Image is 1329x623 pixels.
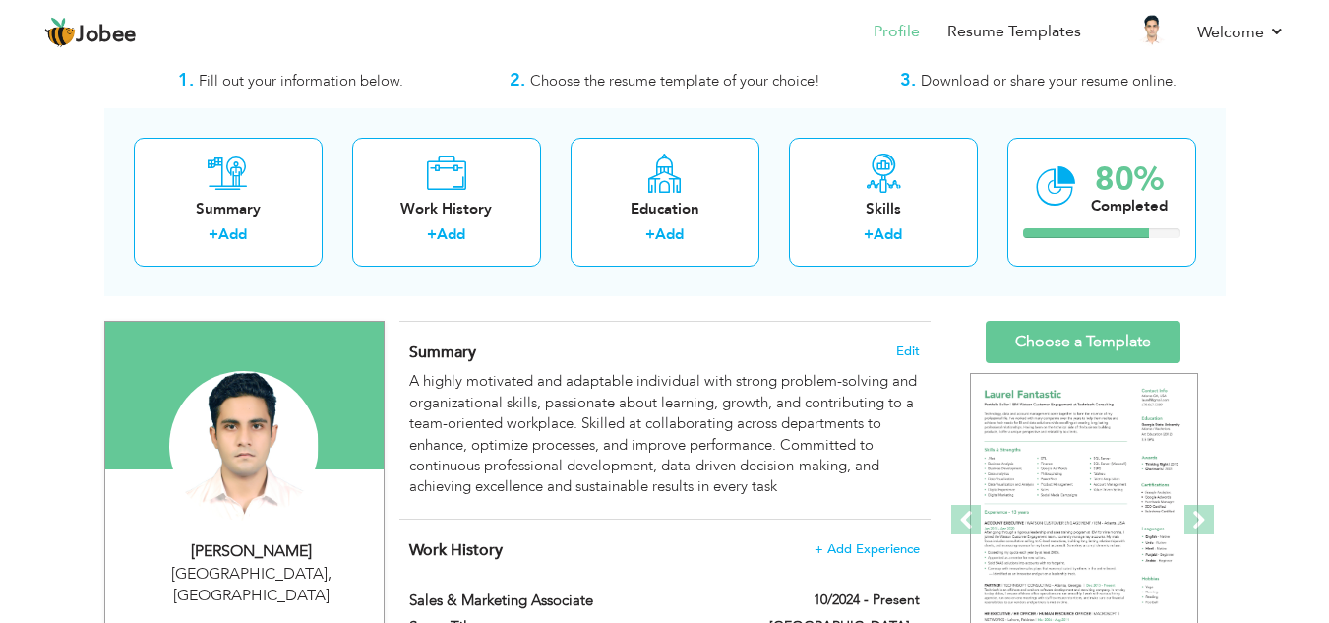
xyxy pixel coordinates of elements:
div: Work History [368,199,525,219]
a: Choose a Template [986,321,1180,363]
span: Download or share your resume online. [921,71,1177,91]
label: + [209,224,218,245]
label: 10/2024 - Present [814,591,920,610]
div: [GEOGRAPHIC_DATA] [GEOGRAPHIC_DATA] [120,563,384,608]
a: Resume Templates [947,21,1081,43]
span: Choose the resume template of your choice! [530,71,820,91]
span: Work History [409,539,503,561]
img: jobee.io [44,17,76,48]
span: + Add Experience [815,542,920,556]
div: [PERSON_NAME] [120,540,384,563]
h4: Adding a summary is a quick and easy way to highlight your experience and interests. [409,343,919,362]
span: Summary [409,342,476,363]
div: A highly motivated and adaptable individual with strong problem-solving and organizational skills... [409,371,919,498]
strong: 2. [510,68,525,93]
span: Fill out your information below. [199,71,403,91]
a: Jobee [44,17,137,48]
img: ABDULLAH AHMAD KHAN [169,371,319,521]
div: Completed [1091,196,1168,217]
h4: This helps to show the companies you have worked for. [409,540,919,560]
label: Sales & Marketing Associate [409,591,740,611]
a: Add [874,224,902,244]
label: + [427,224,437,245]
a: Add [655,224,684,244]
div: Summary [150,199,307,219]
a: Profile [874,21,920,43]
span: Edit [896,344,920,358]
img: Profile Img [1136,15,1168,46]
div: 80% [1091,163,1168,196]
div: Education [586,199,744,219]
strong: 1. [178,68,194,93]
a: Add [437,224,465,244]
span: , [328,563,332,585]
span: Jobee [76,25,137,46]
label: + [645,224,655,245]
a: Add [218,224,247,244]
strong: 3. [900,68,916,93]
a: Welcome [1197,21,1285,44]
label: + [864,224,874,245]
div: Skills [805,199,962,219]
